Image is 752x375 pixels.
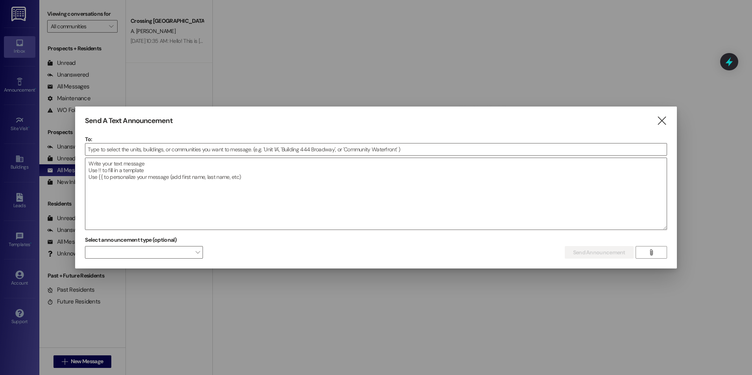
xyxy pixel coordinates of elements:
label: Select announcement type (optional) [85,234,177,246]
i:  [648,249,654,256]
span: Send Announcement [573,248,625,257]
p: To: [85,135,667,143]
button: Send Announcement [565,246,634,259]
input: Type to select the units, buildings, or communities you want to message. (e.g. 'Unit 1A', 'Buildi... [85,143,667,155]
i:  [656,117,667,125]
h3: Send A Text Announcement [85,116,172,125]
